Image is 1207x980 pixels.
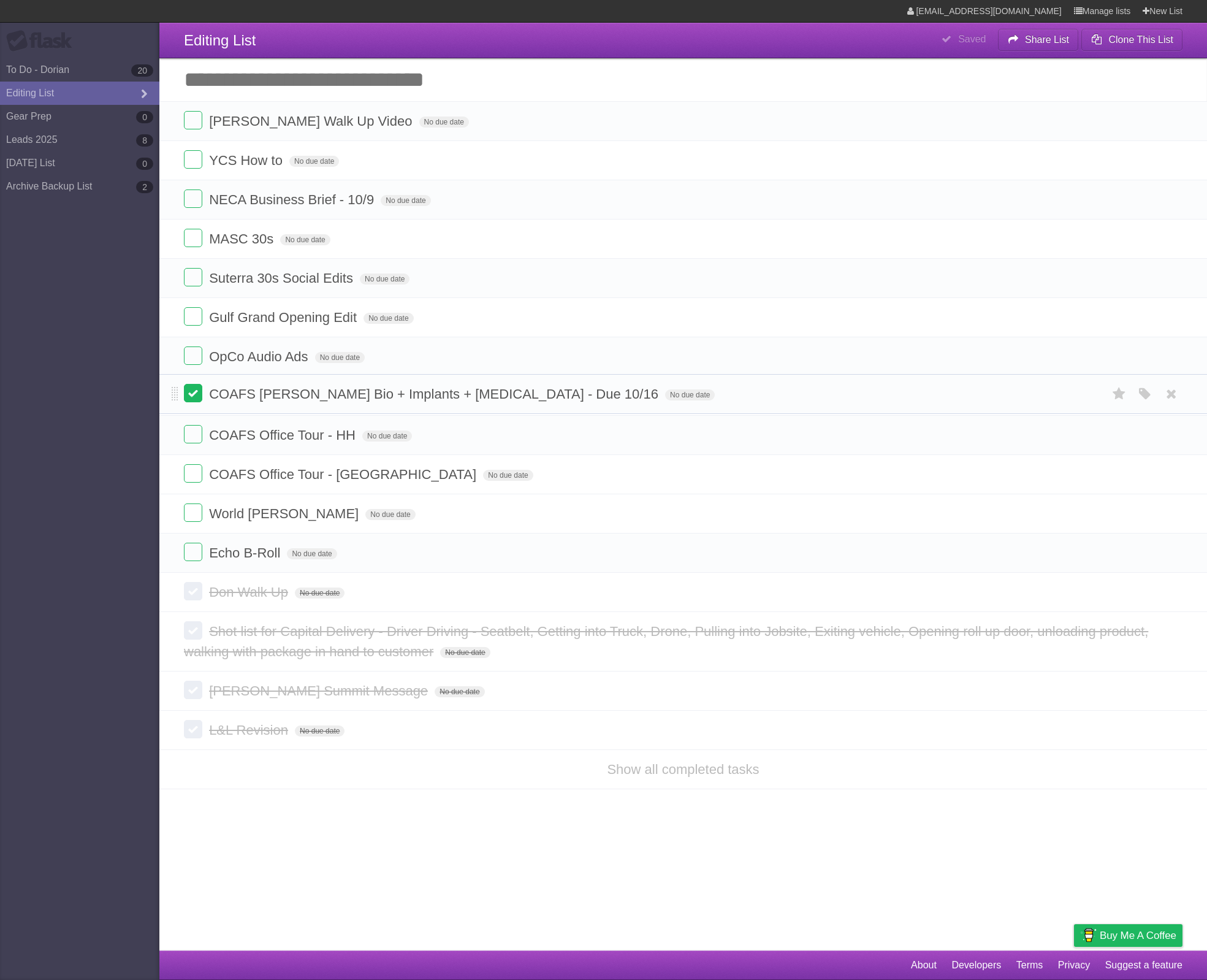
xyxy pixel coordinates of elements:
[184,621,202,640] label: Done
[209,231,276,247] span: MASC 30s
[362,431,412,442] span: No due date
[136,158,153,170] b: 0
[209,386,661,402] span: COAFS [PERSON_NAME] Bio + Implants + [MEDICAL_DATA] - Due 10/16
[209,270,356,286] span: Suterra 30s Social Edits
[136,181,153,193] b: 2
[911,954,937,977] a: About
[184,543,202,561] label: Done
[951,954,1001,977] a: Developers
[295,725,345,737] span: No due date
[184,229,202,247] label: Done
[136,111,153,123] b: 0
[209,192,377,207] span: NECA Business Brief - 10/9
[483,470,533,481] span: No due date
[365,509,415,520] span: No due date
[1105,954,1182,977] a: Suggest a feature
[209,310,360,325] span: Gulf Grand Opening Edit
[1100,925,1176,946] span: Buy me a coffee
[209,349,311,364] span: OpCo Audio Ads
[184,32,256,48] span: Editing List
[1108,384,1131,404] label: Star task
[184,150,202,169] label: Done
[209,153,286,168] span: YCS How to
[184,464,202,483] label: Done
[184,582,202,600] label: Done
[440,647,490,658] span: No due date
[280,234,330,245] span: No due date
[209,467,479,482] span: COAFS Office Tour - [GEOGRAPHIC_DATA]
[209,427,359,443] span: COAFS Office Tour - HH
[131,64,153,77] b: 20
[6,30,80,52] div: Flask
[665,389,715,400] span: No due date
[184,384,202,402] label: Done
[184,307,202,326] label: Done
[184,425,202,443] label: Done
[287,548,337,559] span: No due date
[184,681,202,699] label: Done
[998,29,1079,51] button: Share List
[607,762,759,777] a: Show all completed tasks
[184,268,202,286] label: Done
[1081,29,1182,51] button: Clone This List
[1108,34,1173,45] b: Clone This List
[435,686,484,697] span: No due date
[958,34,986,44] b: Saved
[289,156,339,167] span: No due date
[184,624,1148,659] span: Shot list for Capital Delivery - Driver Driving - Seatbelt, Getting into Truck, Drone, Pulling in...
[1025,34,1069,45] b: Share List
[209,506,362,521] span: World [PERSON_NAME]
[209,722,291,738] span: L&L Revision
[315,352,365,363] span: No due date
[381,195,430,206] span: No due date
[184,111,202,129] label: Done
[364,313,413,324] span: No due date
[184,503,202,522] label: Done
[1074,924,1182,947] a: Buy me a coffee
[360,274,409,285] span: No due date
[209,683,431,699] span: [PERSON_NAME] Summit Message
[419,117,469,128] span: No due date
[209,113,415,129] span: [PERSON_NAME] Walk Up Video
[184,720,202,738] label: Done
[209,584,291,600] span: Don Walk Up
[1058,954,1090,977] a: Privacy
[184,189,202,208] label: Done
[1016,954,1043,977] a: Terms
[136,134,153,147] b: 8
[184,346,202,365] label: Done
[209,545,283,561] span: Echo B-Roll
[295,588,345,599] span: No due date
[1080,925,1097,946] img: Buy me a coffee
